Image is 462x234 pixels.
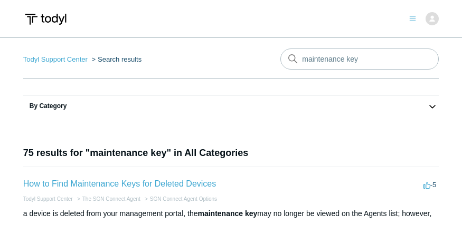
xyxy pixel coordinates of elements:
li: Search results [90,55,142,63]
em: maintenance key [198,209,258,218]
a: How to Find Maintenance Keys for Deleted Devices [23,179,216,188]
a: The SGN Connect Agent [82,196,140,202]
span: -5 [423,181,437,189]
li: Todyl Support Center [23,55,90,63]
h1: 75 results for "maintenance key" in All Categories [23,146,439,160]
a: SGN Connect Agent Options [150,196,217,202]
input: Search [280,48,439,70]
a: Todyl Support Center [23,196,73,202]
li: SGN Connect Agent Options [143,196,217,202]
button: Toggle navigation menu [409,13,416,22]
li: The SGN Connect Agent [75,196,140,202]
div: a device is deleted from your management portal, the may no longer be viewed on the Agents list; ... [23,208,439,219]
h3: By Category [23,101,439,111]
a: Todyl Support Center [23,55,88,63]
img: Todyl Support Center Help Center home page [23,9,68,29]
